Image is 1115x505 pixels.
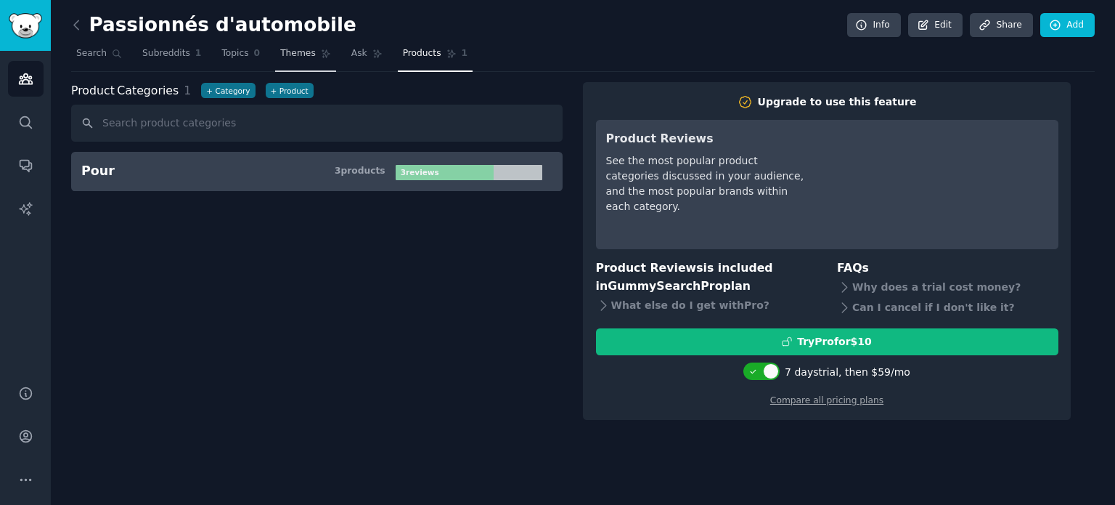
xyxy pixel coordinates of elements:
[71,82,179,100] span: Categories
[758,94,917,110] div: Upgrade to use this feature
[596,259,817,295] h3: Product Reviews is included in plan
[1040,13,1095,38] a: Add
[254,47,261,60] span: 0
[184,84,191,97] span: 1
[785,365,910,380] div: 7 days trial, then $ 59 /mo
[608,279,722,293] span: GummySearch Pro
[271,86,277,96] span: +
[71,14,356,37] h2: Passionnés d'automobile
[797,334,872,350] div: Try Pro for $10
[280,47,316,60] span: Themes
[71,82,115,100] span: Product
[206,86,213,96] span: +
[266,83,314,98] button: +Product
[137,42,206,72] a: Subreddits1
[76,47,107,60] span: Search
[71,42,127,72] a: Search
[398,42,473,72] a: Products1
[596,328,1058,355] button: TryProfor$10
[770,395,883,405] a: Compare all pricing plans
[606,130,810,148] h3: Product Reviews
[346,42,388,72] a: Ask
[837,278,1058,298] div: Why does a trial cost money?
[462,47,468,60] span: 1
[71,152,563,191] a: Pour3products3reviews
[201,83,255,98] button: +Category
[335,165,385,178] div: 3 product s
[403,47,441,60] span: Products
[216,42,265,72] a: Topics0
[195,47,202,60] span: 1
[81,162,115,180] div: Pour
[9,13,42,39] img: GummySearch logo
[142,47,190,60] span: Subreddits
[837,298,1058,318] div: Can I cancel if I don't like it?
[596,295,817,315] div: What else do I get with Pro ?
[351,47,367,60] span: Ask
[221,47,248,60] span: Topics
[71,105,563,142] input: Search product categories
[606,153,810,214] div: See the most popular product categories discussed in your audience, and the most popular brands w...
[275,42,336,72] a: Themes
[401,168,439,177] b: 3 review s
[847,13,901,38] a: Info
[970,13,1032,38] a: Share
[908,13,963,38] a: Edit
[837,259,1058,278] h3: FAQs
